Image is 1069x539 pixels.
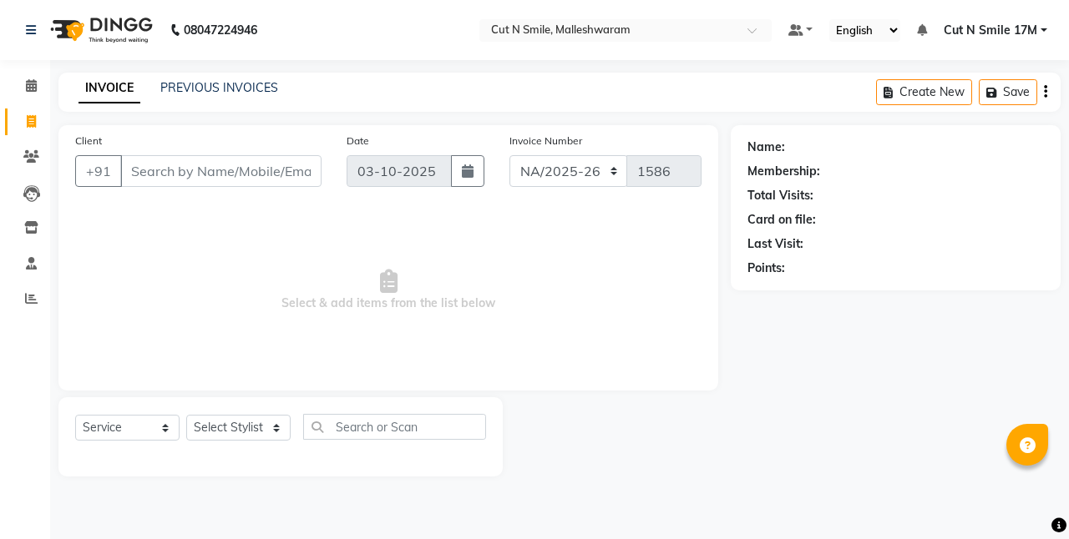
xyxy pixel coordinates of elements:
label: Invoice Number [509,133,582,149]
b: 08047224946 [184,7,257,53]
label: Date [347,133,369,149]
div: Card on file: [747,211,816,229]
a: INVOICE [79,73,140,103]
div: Membership: [747,163,820,180]
div: Name: [747,139,785,156]
span: Select & add items from the list below [75,207,702,374]
iframe: chat widget [999,472,1052,522]
span: Cut N Smile 17M [944,22,1037,39]
div: Total Visits: [747,187,813,204]
button: +91 [75,155,122,187]
input: Search or Scan [303,414,486,440]
img: logo [43,7,157,53]
label: Client [75,133,102,149]
button: Create New [876,79,972,105]
div: Points: [747,259,785,277]
a: PREVIOUS INVOICES [160,80,278,95]
div: Last Visit: [747,235,803,253]
button: Save [979,79,1037,105]
input: Search by Name/Mobile/Email/Code [120,155,322,187]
